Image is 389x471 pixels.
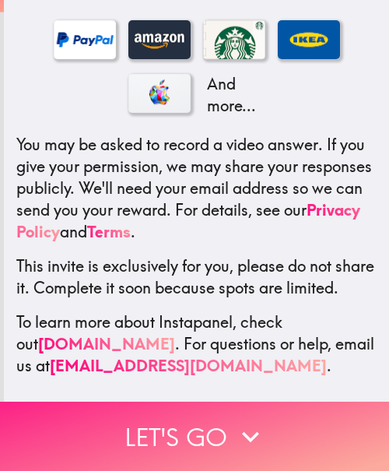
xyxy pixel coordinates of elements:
p: To learn more about Instapanel, check out . For questions or help, email us at . [16,311,377,377]
a: Privacy Policy [16,200,360,241]
a: [DOMAIN_NAME] [38,334,175,353]
a: Terms [87,222,131,241]
p: And more... [203,73,265,117]
p: This invite is exclusively for you, please do not share it. Complete it soon because spots are li... [16,255,377,299]
p: You may be asked to record a video answer. If you give your permission, we may share your respons... [16,134,377,243]
a: [EMAIL_ADDRESS][DOMAIN_NAME] [50,356,327,375]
